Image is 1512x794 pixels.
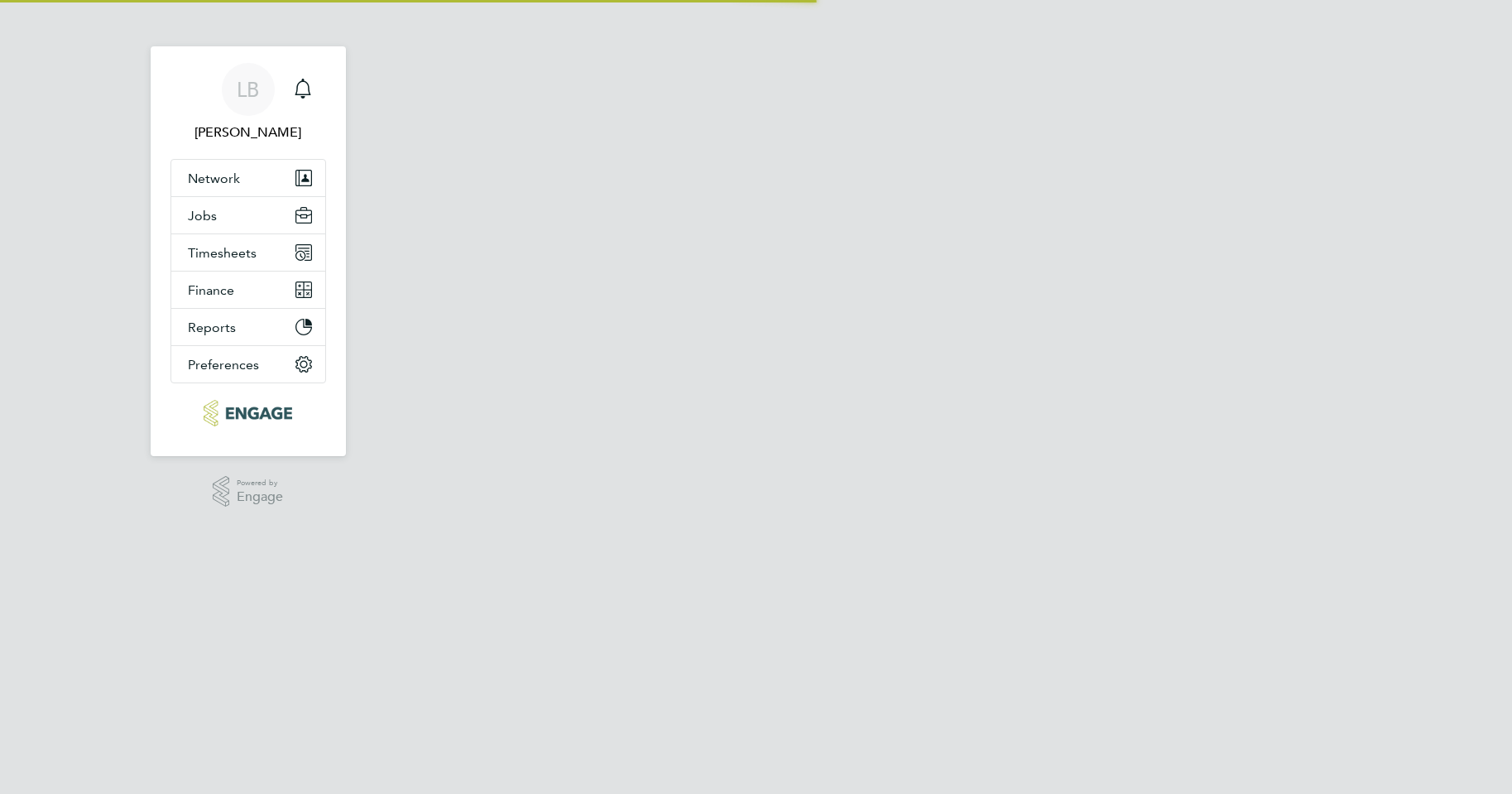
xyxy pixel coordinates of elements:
[171,160,325,196] button: Network
[204,400,292,426] img: xede-logo-retina.png
[188,171,240,186] span: Network
[188,208,217,224] span: Jobs
[151,46,346,456] nav: Main navigation
[171,234,325,271] button: Timesheets
[237,476,283,490] span: Powered by
[171,309,325,345] button: Reports
[188,357,259,373] span: Preferences
[237,79,259,100] span: LB
[170,123,326,142] span: Laura Badcock
[188,282,234,298] span: Finance
[171,346,325,383] button: Preferences
[213,476,283,508] a: Powered byEngage
[170,400,326,426] a: Go to home page
[237,490,283,504] span: Engage
[170,63,326,142] a: LB[PERSON_NAME]
[188,320,236,335] span: Reports
[188,245,257,261] span: Timesheets
[171,272,325,308] button: Finance
[171,197,325,233] button: Jobs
